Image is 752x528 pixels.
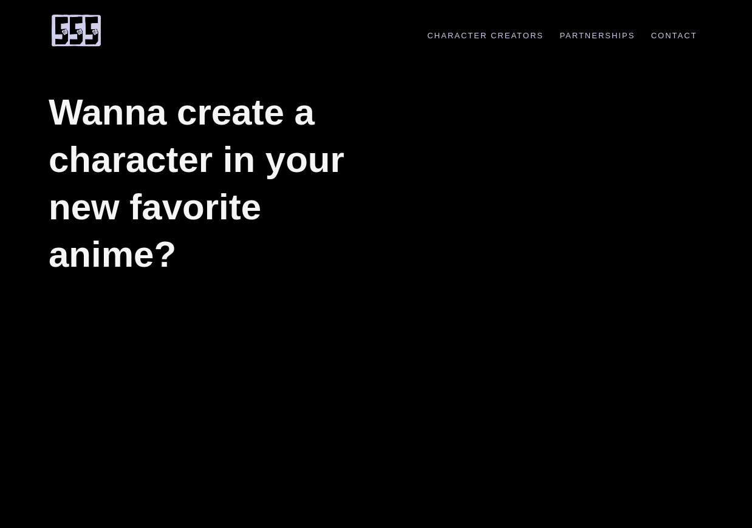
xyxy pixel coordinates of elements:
a: Character Creators [421,31,550,40]
h1: Wanna create a character in your new favorite anime? [49,89,366,278]
a: Partnerships [553,31,641,40]
a: 555 Comic [49,14,103,43]
img: 555 Comic [49,13,103,47]
a: Contact [644,31,703,40]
